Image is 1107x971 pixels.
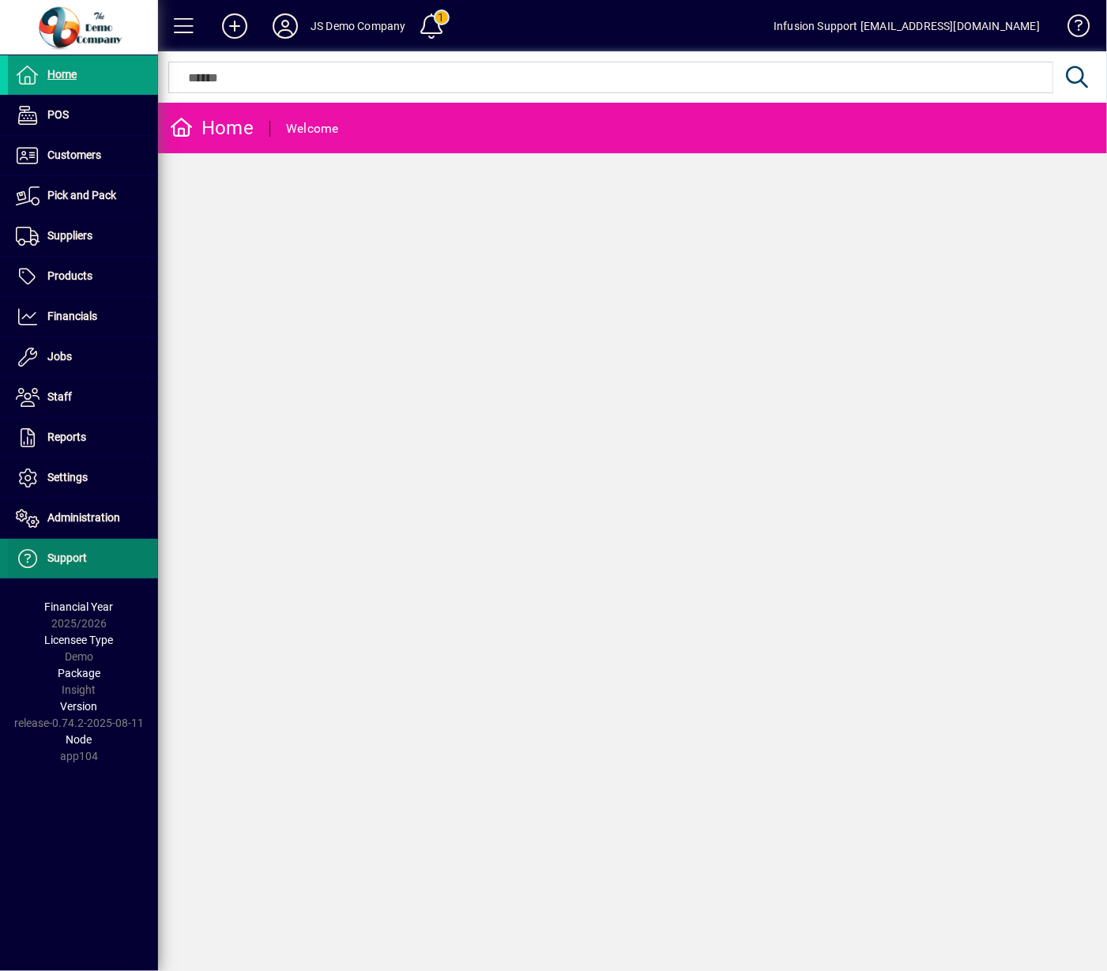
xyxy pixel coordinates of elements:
span: Home [47,68,77,81]
a: Support [8,539,158,578]
a: Staff [8,378,158,417]
a: Suppliers [8,216,158,256]
a: Knowledge Base [1056,3,1087,55]
div: Infusion Support [EMAIL_ADDRESS][DOMAIN_NAME] [774,13,1040,39]
span: Package [58,667,100,679]
div: Home [170,115,254,141]
div: JS Demo Company [311,13,406,39]
button: Profile [260,12,311,40]
a: Reports [8,418,158,457]
a: Settings [8,458,158,498]
span: Pick and Pack [47,189,116,201]
span: Support [47,551,87,564]
span: Customers [47,149,101,161]
span: Version [61,700,98,713]
a: Products [8,257,158,296]
span: Suppliers [47,229,92,242]
a: POS [8,96,158,135]
a: Administration [8,499,158,538]
span: Staff [47,390,72,403]
a: Pick and Pack [8,176,158,216]
span: Financial Year [45,600,114,613]
span: Licensee Type [45,634,114,646]
span: Node [66,733,92,746]
span: Reports [47,431,86,443]
button: Add [209,12,260,40]
span: Administration [47,511,120,524]
span: Products [47,269,92,282]
span: POS [47,108,69,121]
a: Jobs [8,337,158,377]
span: Financials [47,310,97,322]
span: Jobs [47,350,72,363]
a: Customers [8,136,158,175]
div: Welcome [286,116,339,141]
span: Settings [47,471,88,484]
a: Financials [8,297,158,337]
